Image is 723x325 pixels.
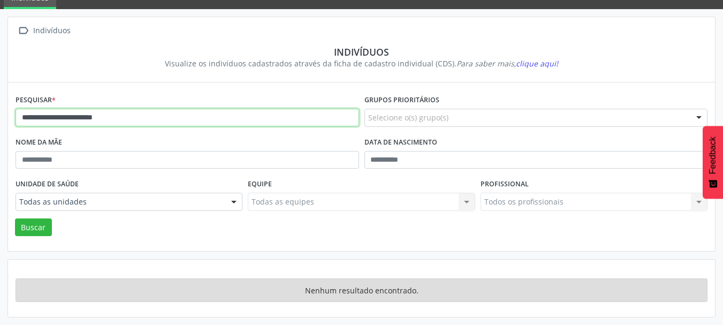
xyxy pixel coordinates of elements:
label: Unidade de saúde [16,176,79,193]
label: Profissional [481,176,529,193]
div: Indivíduos [31,23,72,39]
i:  [16,23,31,39]
label: Nome da mãe [16,134,62,151]
div: Indivíduos [23,46,700,58]
span: clique aqui! [516,58,558,69]
div: Visualize os indivíduos cadastrados através da ficha de cadastro individual (CDS). [23,58,700,69]
span: Selecione o(s) grupo(s) [368,112,448,123]
i: Para saber mais, [456,58,558,69]
a:  Indivíduos [16,23,72,39]
label: Grupos prioritários [364,92,439,109]
button: Feedback - Mostrar pesquisa [703,126,723,199]
label: Data de nascimento [364,134,437,151]
span: Feedback [708,137,718,174]
button: Buscar [15,218,52,237]
div: Nenhum resultado encontrado. [16,278,707,302]
span: Todas as unidades [19,196,220,207]
label: Equipe [248,176,272,193]
label: Pesquisar [16,92,56,109]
